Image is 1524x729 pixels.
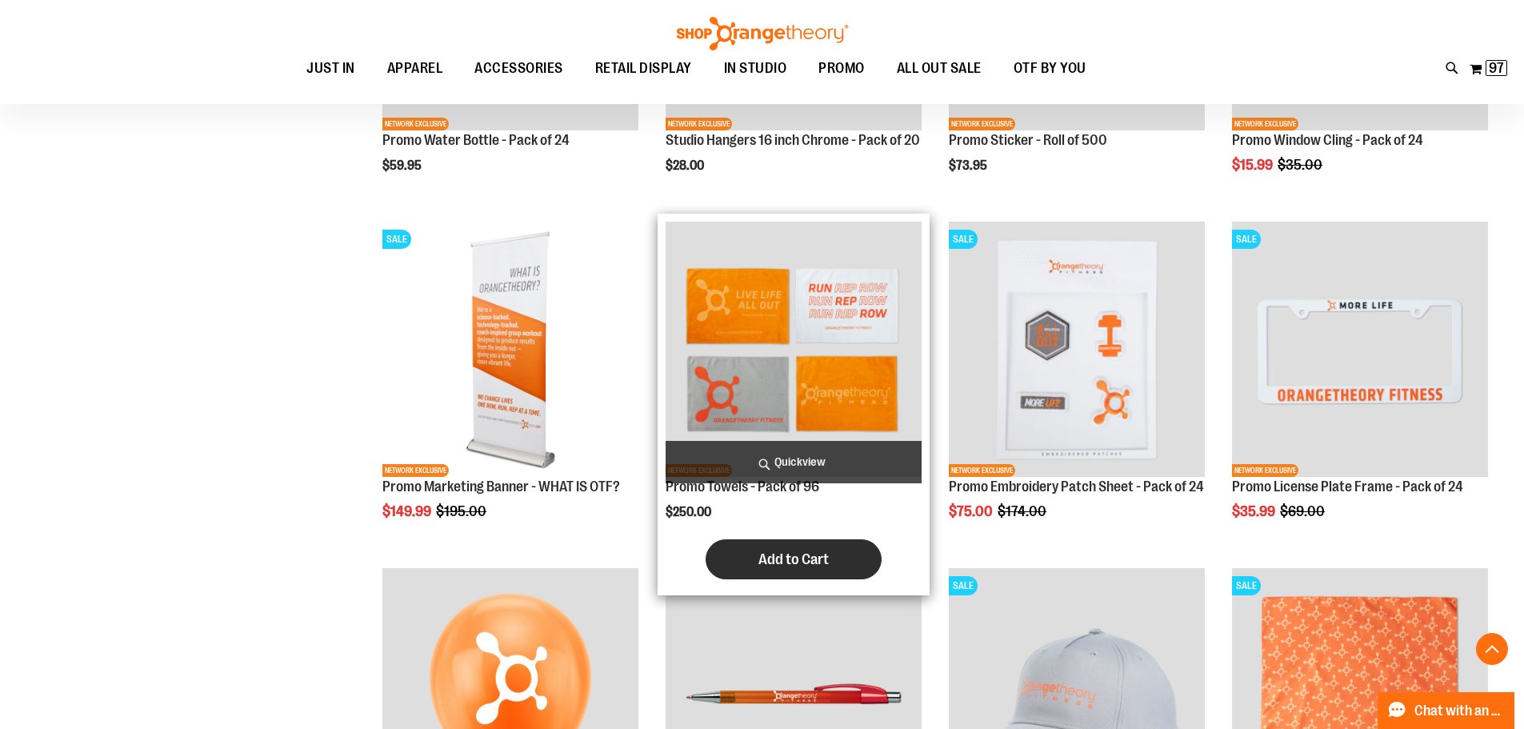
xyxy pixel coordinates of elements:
span: $73.95 [949,158,990,173]
span: PROMO [818,50,865,86]
span: ALL OUT SALE [897,50,982,86]
img: Product image for WHAT IS OTF? MARKETING BANNER [382,222,638,478]
span: RETAIL DISPLAY [595,50,692,86]
span: $174.00 [998,503,1049,519]
a: Quickview [666,441,922,483]
span: SALE [1232,576,1261,595]
a: Promo Window Cling - Pack of 24 [1232,132,1423,148]
a: Promo License Plate Frame - Pack of 24 [1232,479,1463,495]
span: NETWORK EXCLUSIVE [1232,464,1298,477]
span: NETWORK EXCLUSIVE [382,464,449,477]
span: $59.95 [382,158,424,173]
span: $15.99 [1232,157,1275,173]
span: $149.99 [382,503,434,519]
span: SALE [382,230,411,249]
a: Promo Towels - Pack of 96 [666,479,819,495]
a: Promo Embroidery Patch Sheet - Pack of 24 [949,479,1204,495]
a: Product image for License Plate Frame White - Pack of 24SALENETWORK EXCLUSIVE [1232,222,1488,480]
span: $195.00 [436,503,489,519]
span: $35.00 [1278,157,1325,173]
img: Shop Orangetheory [674,17,850,50]
div: product [658,214,930,596]
span: NETWORK EXCLUSIVE [949,464,1015,477]
span: 97 [1489,60,1504,76]
span: JUST IN [306,50,355,86]
span: NETWORK EXCLUSIVE [666,118,732,130]
button: Chat with an Expert [1378,692,1515,729]
a: Product image for Embroidery Patch Sheet - Pack of 24SALENETWORK EXCLUSIVE [949,222,1205,480]
span: $28.00 [666,158,706,173]
span: SALE [949,576,978,595]
img: Product image for Embroidery Patch Sheet - Pack of 24 [949,222,1205,478]
div: product [941,214,1213,561]
span: Chat with an Expert [1414,703,1505,719]
a: Promo Sticker - Roll of 500 [949,132,1107,148]
span: OTF BY YOU [1014,50,1086,86]
a: Promo Marketing Banner - WHAT IS OTF? [382,479,620,495]
img: Product image for License Plate Frame White - Pack of 24 [1232,222,1488,478]
span: $69.00 [1280,503,1327,519]
span: $250.00 [666,505,714,519]
span: ACCESSORIES [474,50,563,86]
span: SALE [949,230,978,249]
span: NETWORK EXCLUSIVE [382,118,449,130]
span: $75.00 [949,503,995,519]
span: SALE [1232,230,1261,249]
a: Product image for WHAT IS OTF? MARKETING BANNERSALENETWORK EXCLUSIVE [382,222,638,480]
span: IN STUDIO [724,50,787,86]
span: APPAREL [387,50,443,86]
span: NETWORK EXCLUSIVE [949,118,1015,130]
span: Add to Cart [758,551,829,568]
button: Back To Top [1476,633,1508,665]
div: product [374,214,646,561]
img: Promo Towels - Pack of 96 [666,222,922,478]
a: Studio Hangers 16 inch Chrome - Pack of 20 [666,132,920,148]
span: $35.99 [1232,503,1278,519]
button: Add to Cart [706,539,882,579]
div: product [1224,214,1496,561]
a: Promo Towels - Pack of 96NETWORK EXCLUSIVE [666,222,922,480]
span: NETWORK EXCLUSIVE [1232,118,1298,130]
a: Promo Water Bottle - Pack of 24 [382,132,570,148]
